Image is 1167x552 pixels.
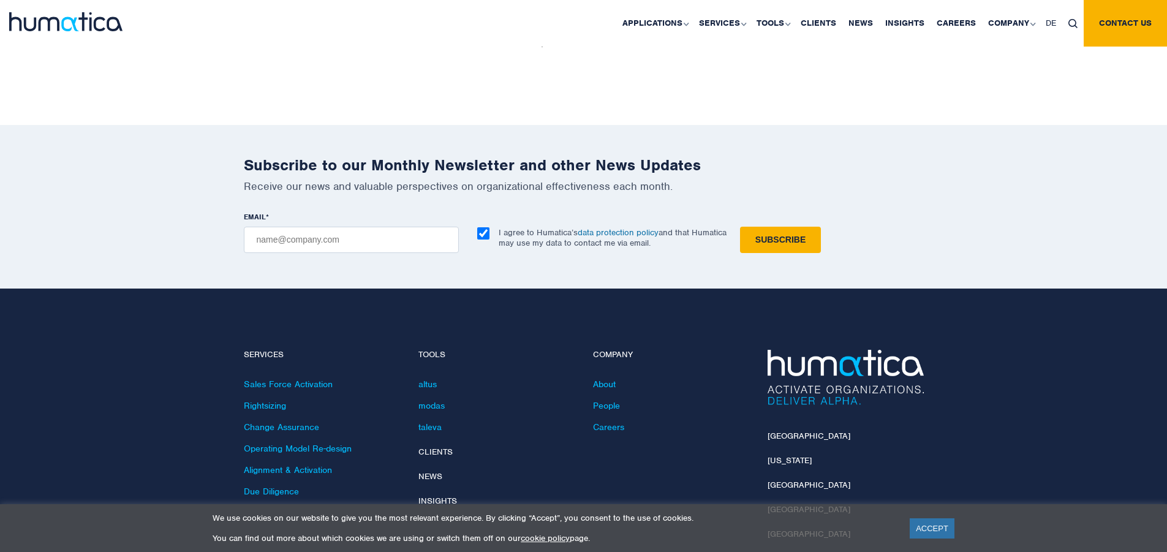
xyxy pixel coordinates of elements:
[244,227,459,253] input: name@company.com
[9,12,123,31] img: logo
[244,156,924,175] h2: Subscribe to our Monthly Newsletter and other News Updates
[244,350,400,360] h4: Services
[521,533,570,543] a: cookie policy
[1068,19,1078,28] img: search_icon
[1046,18,1056,28] span: DE
[910,518,954,539] a: ACCEPT
[213,533,894,543] p: You can find out more about which cookies we are using or switch them off on our page.
[244,422,319,433] a: Change Assurance
[768,431,850,441] a: [GEOGRAPHIC_DATA]
[244,180,924,193] p: Receive our news and valuable perspectives on organizational effectiveness each month.
[740,227,821,253] input: Subscribe
[244,400,286,411] a: Rightsizing
[593,350,749,360] h4: Company
[244,443,352,454] a: Operating Model Re-design
[418,400,445,411] a: modas
[244,379,333,390] a: Sales Force Activation
[499,227,727,248] p: I agree to Humatica’s and that Humatica may use my data to contact me via email.
[418,350,575,360] h4: Tools
[244,212,266,222] span: EMAIL
[593,379,616,390] a: About
[244,486,299,497] a: Due Diligence
[768,455,812,466] a: [US_STATE]
[418,422,442,433] a: taleva
[578,227,659,238] a: data protection policy
[768,350,924,405] img: Humatica
[418,496,457,506] a: Insights
[477,227,489,240] input: I agree to Humatica’sdata protection policyand that Humatica may use my data to contact me via em...
[593,400,620,411] a: People
[213,513,894,523] p: We use cookies on our website to give you the most relevant experience. By clicking “Accept”, you...
[418,447,453,457] a: Clients
[593,422,624,433] a: Careers
[768,480,850,490] a: [GEOGRAPHIC_DATA]
[418,379,437,390] a: altus
[418,471,442,482] a: News
[244,464,332,475] a: Alignment & Activation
